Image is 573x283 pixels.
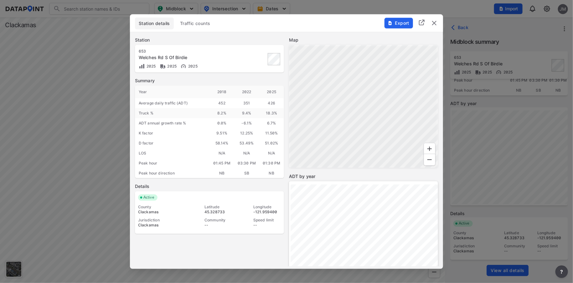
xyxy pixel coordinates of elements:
label: Summary [135,77,284,83]
div: -6.1 % [234,118,259,128]
div: Peak hour [135,158,209,168]
button: delete [431,19,438,27]
div: 51.02% [259,138,284,148]
div: Welches Rd S Of Birdie [139,54,235,60]
div: 03:30 PM [234,158,259,168]
div: Jurisdiction [138,217,183,222]
label: ADT by year [289,173,438,179]
label: Station [135,37,284,43]
div: ADT annual growth rate % [135,118,209,128]
div: -- [253,222,281,227]
div: -- [204,222,232,227]
span: Traffic counts [180,20,210,26]
span: Active [141,194,157,200]
div: N/A [209,148,234,158]
div: Longitude [253,204,281,209]
div: 58.14% [209,138,234,148]
div: 01:45 PM [209,158,234,168]
div: 351 [234,98,259,108]
div: -121.959400 [253,209,281,214]
div: Zoom In [424,143,436,154]
img: Vehicle class [160,63,166,69]
div: Clackamas [138,222,183,227]
div: Speed limit [253,217,281,222]
div: 653 [139,48,235,53]
span: ? [559,268,564,275]
div: 426 [259,98,284,108]
img: Volume count [139,63,145,69]
button: more [555,265,568,278]
img: close.efbf2170.svg [431,19,438,27]
div: Year [135,85,209,98]
div: Average daily traffic (ADT) [135,98,209,108]
img: File%20-%20Download.70cf71cd.svg [388,20,393,25]
span: Export [388,20,409,26]
div: K factor [135,128,209,138]
div: Latitude [204,204,232,209]
svg: Zoom Out [426,156,433,163]
div: County [138,204,183,209]
div: 01:30 PM [259,158,284,168]
div: 11.50% [259,128,284,138]
div: NB [209,168,234,178]
div: Zoom Out [424,154,436,165]
span: 2025 [166,64,177,68]
label: Details [135,183,284,189]
label: Map [289,37,438,43]
div: N/A [234,148,259,158]
div: 9.4 % [234,108,259,118]
div: 452 [209,98,234,108]
span: Station details [139,20,170,26]
button: Export [385,18,413,28]
span: 2025 [145,64,156,68]
img: Vehicle speed [180,63,187,69]
div: 18.3 % [259,108,284,118]
div: 6.7 % [259,118,284,128]
div: 9.51% [209,128,234,138]
div: Truck % [135,108,209,118]
div: D factor [135,138,209,148]
div: 12.25% [234,128,259,138]
div: SB [234,168,259,178]
svg: Zoom In [426,145,433,152]
div: 45.328733 [204,209,232,214]
div: 0.0 % [209,118,234,128]
div: LOS [135,148,209,158]
div: Clackamas [138,209,183,214]
div: NB [259,168,284,178]
img: full_screen.b7bf9a36.svg [418,19,426,26]
div: N/A [259,148,284,158]
div: 2025 [259,85,284,98]
div: 2022 [234,85,259,98]
div: 8.2 % [209,108,234,118]
div: 2018 [209,85,234,98]
div: 53.49% [234,138,259,148]
span: 2025 [187,64,198,68]
div: basic tabs example [135,17,438,29]
div: Peak hour direction [135,168,209,178]
div: Community [204,217,232,222]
